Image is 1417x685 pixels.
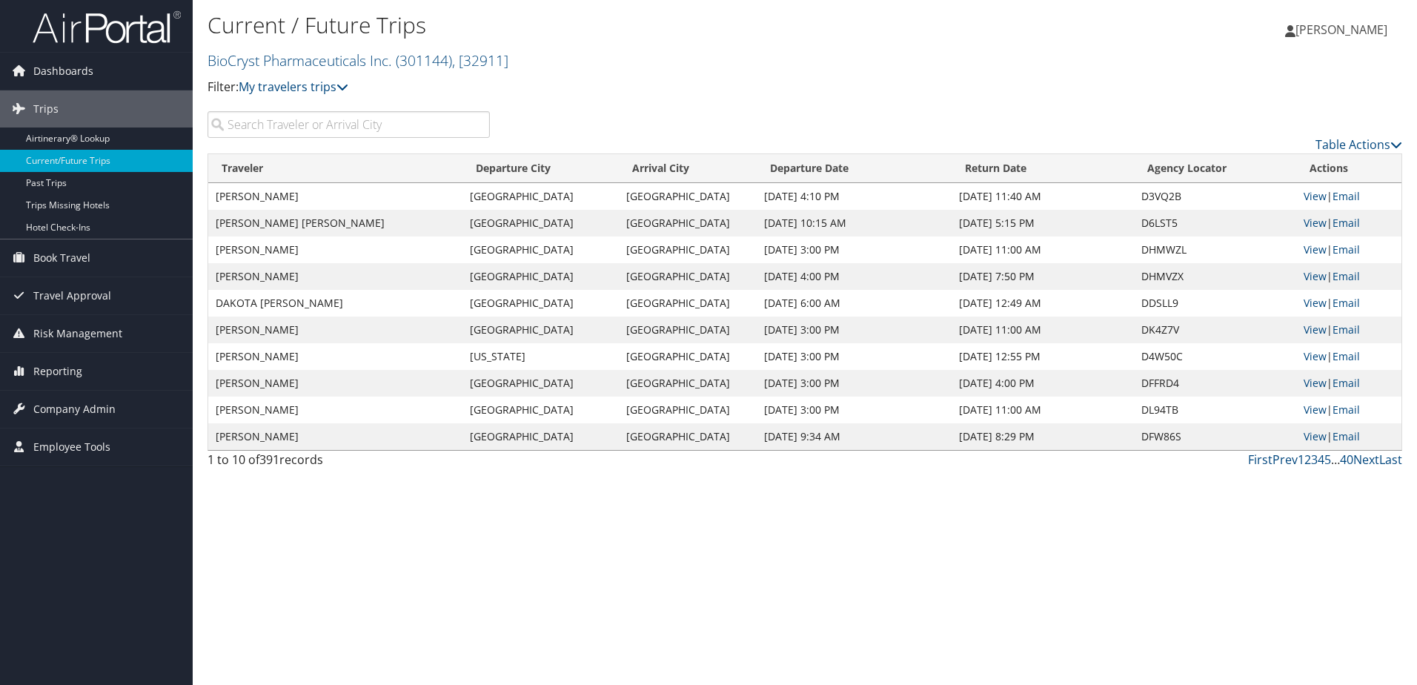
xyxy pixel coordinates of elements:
[952,290,1134,317] td: [DATE] 12:49 AM
[1134,317,1296,343] td: DK4Z7V
[952,397,1134,423] td: [DATE] 11:00 AM
[208,290,462,317] td: DAKOTA [PERSON_NAME]
[462,290,619,317] td: [GEOGRAPHIC_DATA]
[33,428,110,466] span: Employee Tools
[33,10,181,44] img: airportal-logo.png
[462,236,619,263] td: [GEOGRAPHIC_DATA]
[1318,451,1324,468] a: 4
[757,343,951,370] td: [DATE] 3:00 PM
[396,50,452,70] span: ( 301144 )
[1324,451,1331,468] a: 5
[1331,451,1340,468] span: …
[619,154,757,183] th: Arrival City: activate to sort column ascending
[1296,263,1401,290] td: |
[619,183,757,210] td: [GEOGRAPHIC_DATA]
[1295,21,1387,38] span: [PERSON_NAME]
[1340,451,1353,468] a: 40
[208,317,462,343] td: [PERSON_NAME]
[757,317,951,343] td: [DATE] 3:00 PM
[1134,183,1296,210] td: D3VQ2B
[1296,236,1401,263] td: |
[1134,343,1296,370] td: D4W50C
[619,317,757,343] td: [GEOGRAPHIC_DATA]
[1134,263,1296,290] td: DHMVZX
[462,370,619,397] td: [GEOGRAPHIC_DATA]
[462,183,619,210] td: [GEOGRAPHIC_DATA]
[208,10,1004,41] h1: Current / Future Trips
[462,397,619,423] td: [GEOGRAPHIC_DATA]
[1296,210,1401,236] td: |
[952,317,1134,343] td: [DATE] 11:00 AM
[952,236,1134,263] td: [DATE] 11:00 AM
[208,50,508,70] a: BioCryst Pharmaceuticals Inc.
[33,277,111,314] span: Travel Approval
[208,183,462,210] td: [PERSON_NAME]
[1304,189,1327,203] a: View
[757,290,951,317] td: [DATE] 6:00 AM
[33,53,93,90] span: Dashboards
[462,317,619,343] td: [GEOGRAPHIC_DATA]
[1296,370,1401,397] td: |
[1379,451,1402,468] a: Last
[757,183,951,210] td: [DATE] 4:10 PM
[1333,429,1360,443] a: Email
[1353,451,1379,468] a: Next
[1304,242,1327,257] a: View
[1333,269,1360,283] a: Email
[1304,296,1327,310] a: View
[1296,317,1401,343] td: |
[952,370,1134,397] td: [DATE] 4:00 PM
[757,423,951,450] td: [DATE] 9:34 AM
[952,263,1134,290] td: [DATE] 7:50 PM
[208,343,462,370] td: [PERSON_NAME]
[1272,451,1298,468] a: Prev
[1333,349,1360,363] a: Email
[33,90,59,128] span: Trips
[1333,322,1360,337] a: Email
[33,391,116,428] span: Company Admin
[259,451,279,468] span: 391
[619,263,757,290] td: [GEOGRAPHIC_DATA]
[208,370,462,397] td: [PERSON_NAME]
[1304,403,1327,417] a: View
[619,236,757,263] td: [GEOGRAPHIC_DATA]
[1311,451,1318,468] a: 3
[208,423,462,450] td: [PERSON_NAME]
[208,397,462,423] td: [PERSON_NAME]
[208,78,1004,97] p: Filter:
[619,343,757,370] td: [GEOGRAPHIC_DATA]
[1304,216,1327,230] a: View
[462,154,619,183] th: Departure City: activate to sort column ascending
[208,451,490,476] div: 1 to 10 of records
[1333,296,1360,310] a: Email
[757,370,951,397] td: [DATE] 3:00 PM
[1134,290,1296,317] td: DDSLL9
[33,353,82,390] span: Reporting
[1134,154,1296,183] th: Agency Locator: activate to sort column ascending
[1285,7,1402,52] a: [PERSON_NAME]
[1134,236,1296,263] td: DHMWZL
[462,263,619,290] td: [GEOGRAPHIC_DATA]
[1296,397,1401,423] td: |
[208,236,462,263] td: [PERSON_NAME]
[619,423,757,450] td: [GEOGRAPHIC_DATA]
[1296,154,1401,183] th: Actions
[1333,189,1360,203] a: Email
[619,210,757,236] td: [GEOGRAPHIC_DATA]
[619,370,757,397] td: [GEOGRAPHIC_DATA]
[1296,183,1401,210] td: |
[952,210,1134,236] td: [DATE] 5:15 PM
[1304,429,1327,443] a: View
[33,315,122,352] span: Risk Management
[757,236,951,263] td: [DATE] 3:00 PM
[1134,423,1296,450] td: DFW86S
[1333,242,1360,257] a: Email
[1134,370,1296,397] td: DFFRD4
[1304,322,1327,337] a: View
[1333,376,1360,390] a: Email
[1248,451,1272,468] a: First
[757,154,951,183] th: Departure Date: activate to sort column descending
[1315,136,1402,153] a: Table Actions
[757,210,951,236] td: [DATE] 10:15 AM
[757,397,951,423] td: [DATE] 3:00 PM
